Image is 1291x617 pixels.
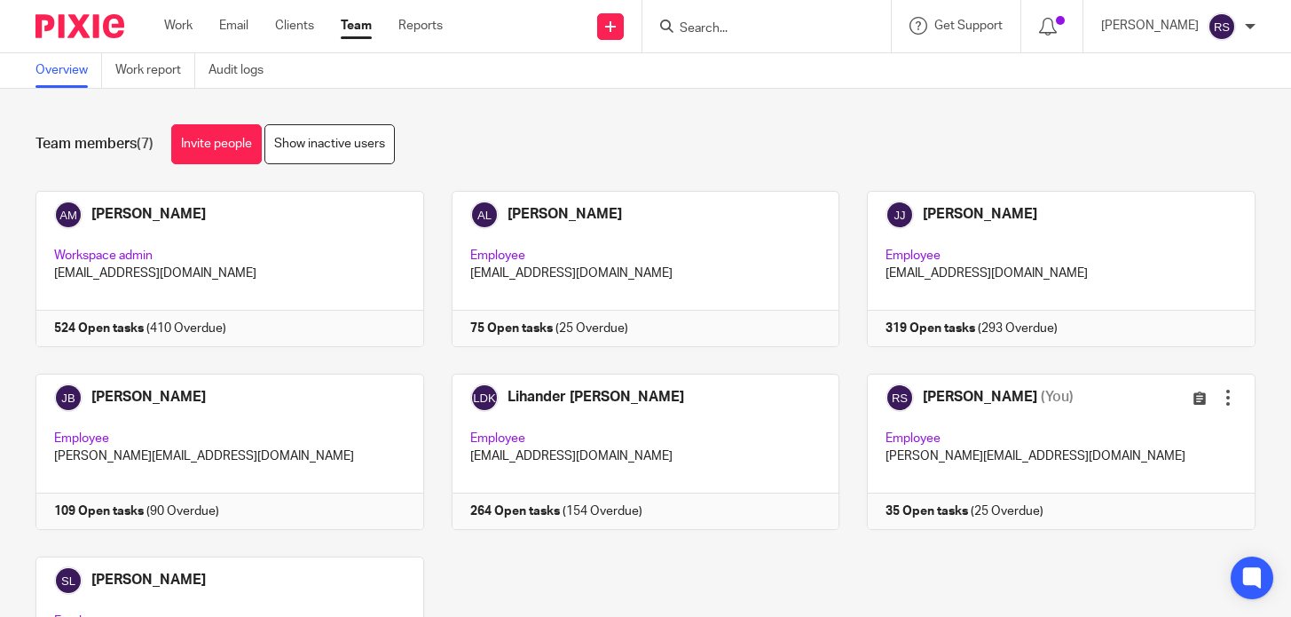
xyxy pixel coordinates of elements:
input: Search [678,21,838,37]
a: Team [341,17,372,35]
p: [PERSON_NAME] [1101,17,1199,35]
img: Pixie [35,14,124,38]
a: Audit logs [209,53,277,88]
span: (7) [137,137,154,151]
a: Overview [35,53,102,88]
a: Clients [275,17,314,35]
a: Invite people [171,124,262,164]
h1: Team members [35,135,154,154]
a: Email [219,17,248,35]
img: svg%3E [1208,12,1236,41]
a: Work report [115,53,195,88]
span: Get Support [934,20,1003,32]
a: Reports [398,17,443,35]
a: Work [164,17,193,35]
a: Show inactive users [264,124,395,164]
